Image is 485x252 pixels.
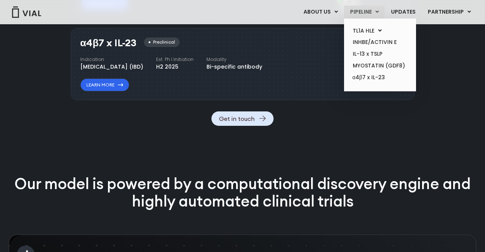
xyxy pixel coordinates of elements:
[156,63,194,71] div: H2 2025
[80,78,129,91] a: Learn More
[11,6,42,18] img: Vial Logo
[347,36,413,48] a: INHBE/ACTIVIN E
[347,25,413,37] a: TL1A HLEMenu Toggle
[347,48,413,60] a: IL-13 x TSLP
[347,72,413,84] a: α4β7 x IL-23
[80,63,143,71] div: [MEDICAL_DATA] (IBD)
[80,56,143,63] h4: Indication
[211,111,274,126] a: Get in touch
[156,56,194,63] h4: Est. Ph I Initiation
[9,175,476,210] p: Our model is powered by a computational discovery engine and highly automated clinical trials
[207,63,262,71] div: Bi-specific antibody
[144,38,179,47] div: Preclinical
[344,6,385,19] a: PIPELINEMenu Toggle
[347,60,413,72] a: MYOSTATIN (GDF8)
[80,38,137,49] h3: α4β7 x IL-23
[422,6,477,19] a: PARTNERSHIPMenu Toggle
[297,6,344,19] a: ABOUT USMenu Toggle
[207,56,262,63] h4: Modality
[385,6,421,19] a: UPDATES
